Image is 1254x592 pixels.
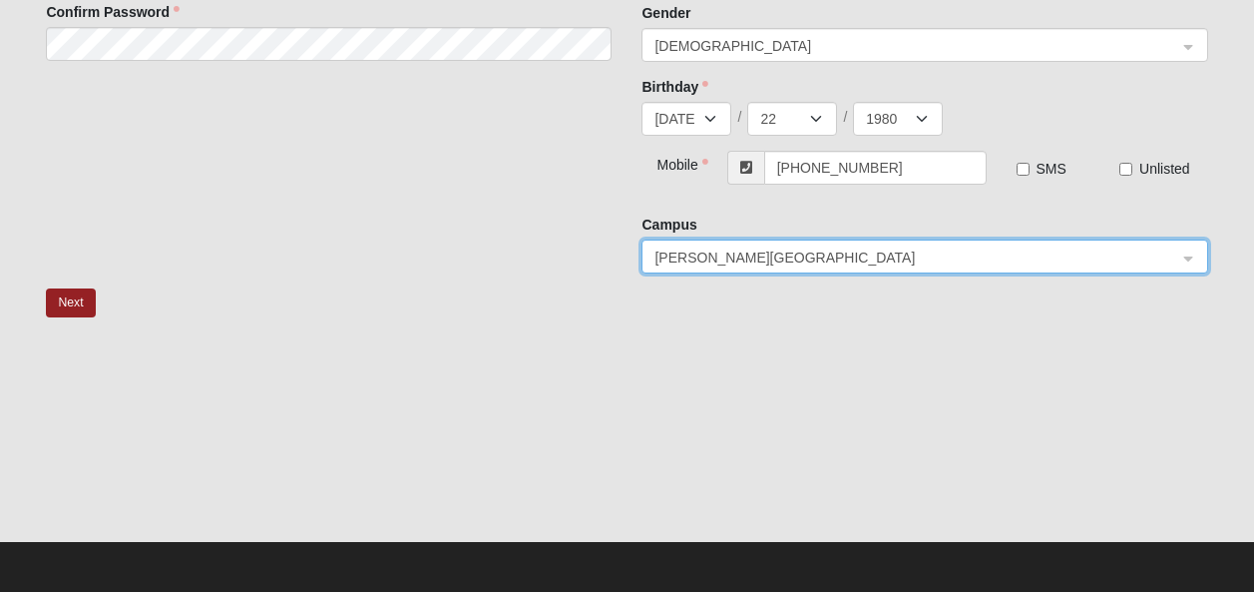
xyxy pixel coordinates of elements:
div: Mobile [641,151,688,175]
span: Unlisted [1139,161,1190,177]
span: Male [654,35,1176,57]
span: / [737,107,741,127]
label: Campus [641,215,696,235]
label: Gender [641,3,690,23]
span: SMS [1037,161,1066,177]
label: Confirm Password [46,2,180,22]
label: Birthday [641,77,708,97]
input: SMS [1017,163,1030,176]
span: Fleming Island [654,247,1158,269]
input: Unlisted [1119,163,1132,176]
button: Next [46,289,95,317]
span: / [843,107,847,127]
